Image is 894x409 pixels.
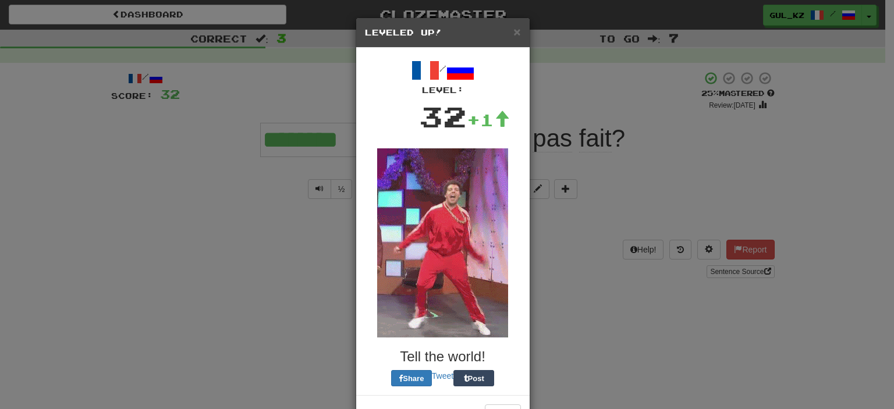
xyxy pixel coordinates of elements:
[513,25,520,38] span: ×
[432,371,453,380] a: Tweet
[513,26,520,38] button: Close
[391,370,432,386] button: Share
[453,370,494,386] button: Post
[365,84,521,96] div: Level:
[365,349,521,364] h3: Tell the world!
[419,96,467,137] div: 32
[377,148,508,337] img: red-jumpsuit-0a91143f7507d151a8271621424c3ee7c84adcb3b18e0b5e75c121a86a6f61d6.gif
[365,27,521,38] h5: Leveled Up!
[365,56,521,96] div: /
[467,108,510,131] div: +1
